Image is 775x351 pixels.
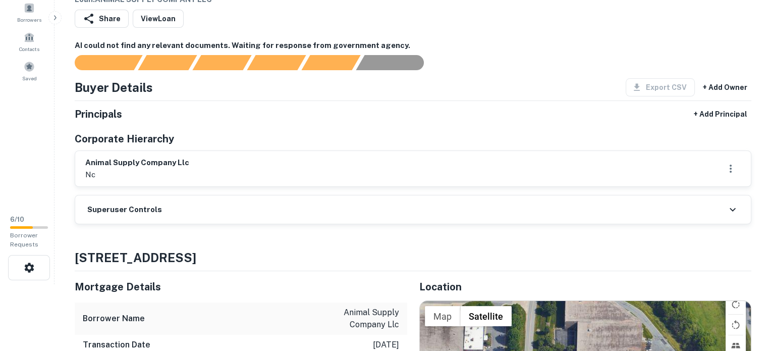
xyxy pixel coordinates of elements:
[81,169,185,181] p: nc
[71,279,403,294] h5: Mortgage Details
[415,279,748,294] h5: Location
[188,55,247,70] div: Documents found, AI parsing details...
[134,55,193,70] div: Your request is received and processing...
[695,78,747,96] button: + Add Owner
[81,157,185,169] h6: animal supply company llc
[6,216,20,223] span: 6 / 10
[352,55,432,70] div: AI fulfillment process complete.
[71,40,747,52] h6: AI could not find any relevant documents. Waiting for response from government agency.
[297,55,356,70] div: Principals found, still searching for contact information. This may take time...
[18,74,33,82] span: Saved
[6,232,34,248] span: Borrower Requests
[421,306,456,326] button: Show street map
[456,306,508,326] button: Show satellite imagery
[83,204,158,216] h6: Superuser Controls
[722,315,742,335] button: Rotate map counterclockwise
[243,55,302,70] div: Principals found, AI now looking for contact information...
[717,270,767,319] iframe: Chat Widget
[79,313,141,325] h6: Borrower Name
[71,107,118,122] h5: Principals
[59,55,134,70] div: Sending borrower request to AI...
[13,16,37,24] span: Borrowers
[304,307,395,331] p: animal supply company llc
[71,10,125,28] button: Share
[79,339,146,351] h6: Transaction Date
[129,10,180,28] a: ViewLoan
[3,28,47,55] a: Contacts
[369,339,395,351] p: [DATE]
[686,105,747,123] button: + Add Principal
[71,131,170,146] h5: Corporate Hierarchy
[15,45,35,53] span: Contacts
[3,57,47,84] a: Saved
[71,248,747,267] h4: [STREET_ADDRESS]
[71,78,149,96] h4: Buyer Details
